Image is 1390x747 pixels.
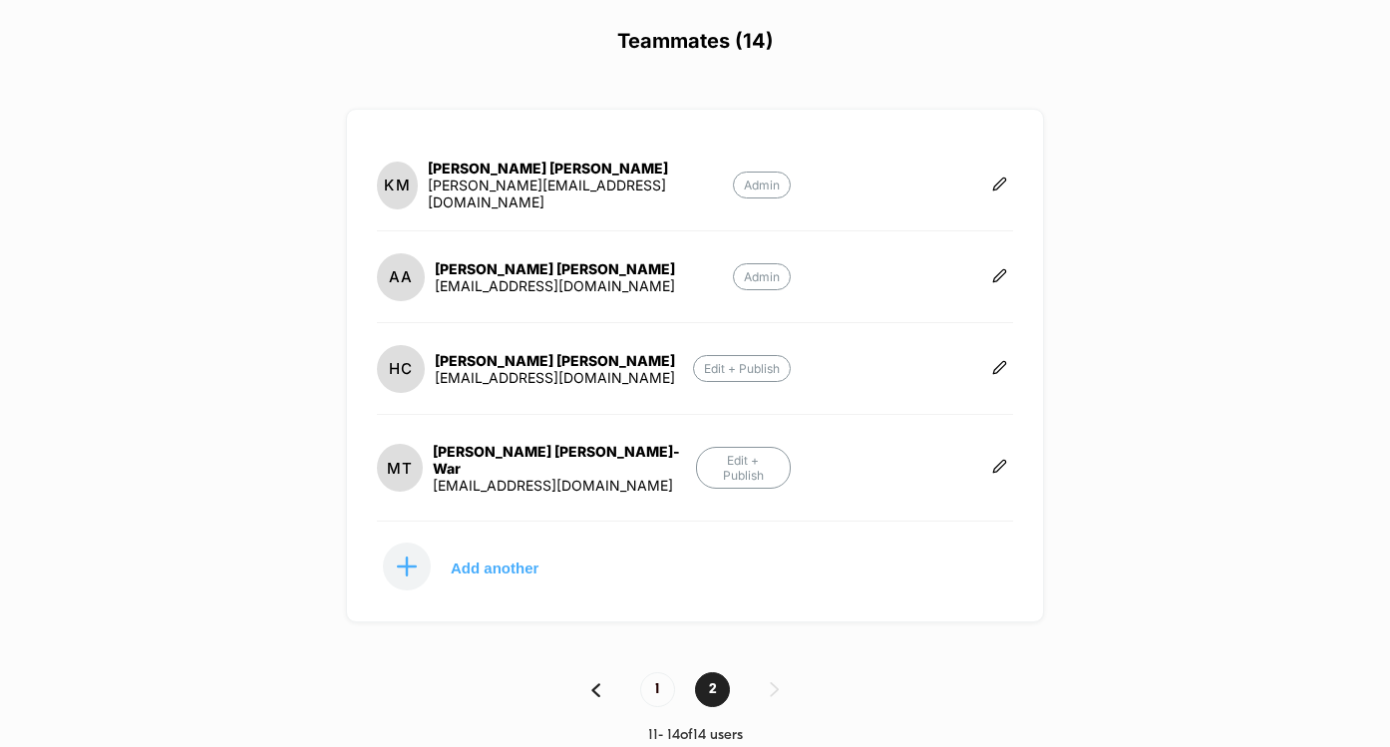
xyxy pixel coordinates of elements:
[591,683,600,697] img: pagination back
[435,260,675,277] div: [PERSON_NAME] [PERSON_NAME]
[435,369,675,386] div: [EMAIL_ADDRESS][DOMAIN_NAME]
[640,672,675,707] span: 1
[389,267,413,286] p: AA
[733,172,791,198] p: Admin
[384,176,410,194] p: KM
[387,459,413,478] p: MT
[389,359,413,378] p: HC
[693,355,791,382] p: Edit + Publish
[696,447,791,489] p: Edit + Publish
[451,562,538,572] p: Add another
[433,477,696,494] div: [EMAIL_ADDRESS][DOMAIN_NAME]
[733,263,791,290] p: Admin
[428,160,733,177] div: [PERSON_NAME] [PERSON_NAME]
[377,542,576,591] button: Add another
[695,672,730,707] span: 2
[433,443,696,477] div: [PERSON_NAME] [PERSON_NAME]-War
[435,277,675,294] div: [EMAIL_ADDRESS][DOMAIN_NAME]
[428,177,733,210] div: [PERSON_NAME][EMAIL_ADDRESS][DOMAIN_NAME]
[435,352,675,369] div: [PERSON_NAME] [PERSON_NAME]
